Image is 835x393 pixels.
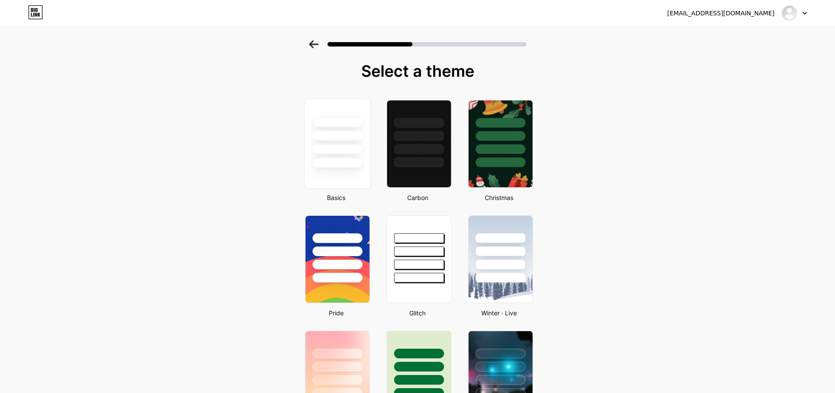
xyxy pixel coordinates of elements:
div: Christmas [465,193,533,202]
div: Carbon [384,193,451,202]
div: [EMAIL_ADDRESS][DOMAIN_NAME] [667,9,775,18]
div: Select a theme [302,62,534,80]
img: successcast [781,5,798,21]
div: Basics [302,193,370,202]
div: Winter · Live [465,308,533,318]
div: Pride [302,308,370,318]
div: Glitch [384,308,451,318]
